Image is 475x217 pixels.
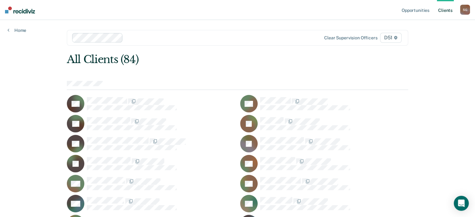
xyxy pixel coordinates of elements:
[460,5,470,15] button: SG
[460,5,470,15] div: S G
[67,53,340,66] div: All Clients (84)
[454,196,469,211] div: Open Intercom Messenger
[380,33,402,43] span: D51
[7,27,26,33] a: Home
[324,35,377,41] div: Clear supervision officers
[5,7,35,13] img: Recidiviz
